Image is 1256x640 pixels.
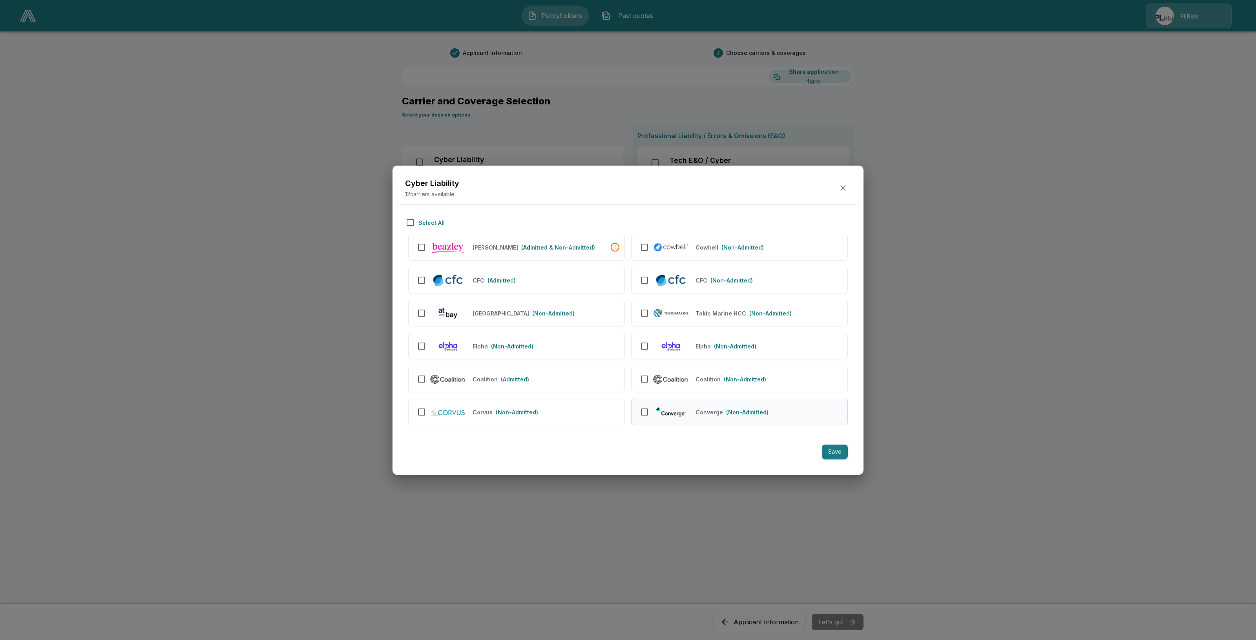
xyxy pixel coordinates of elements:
[521,243,595,252] p: (Admitted & Non-Admitted)
[430,241,466,254] img: Beazley
[473,408,493,416] p: Corvus (Non-Admitted)
[749,309,792,317] p: (Non-Admitted)
[653,406,689,419] img: Converge
[696,375,721,383] p: Coalition (Non-Admitted)
[405,190,455,198] p: 12 carriers available
[430,340,466,353] img: Elpha
[696,342,711,350] p: Elpha (Non-Admitted)
[714,342,756,350] p: (Non-Admitted)
[501,375,529,383] p: (Admitted)
[430,273,466,287] img: CFC
[473,276,484,284] p: CFC (Admitted)
[822,445,848,459] button: Save
[653,241,689,253] img: Cowbell
[710,276,753,284] p: (Non-Admitted)
[473,342,488,350] p: Elpha (Non-Admitted)
[726,408,769,416] p: (Non-Admitted)
[696,408,723,416] p: Converge (Non-Admitted)
[721,243,764,252] p: (Non-Admitted)
[405,178,459,188] h5: Cyber Liability
[496,408,538,416] p: (Non-Admitted)
[430,307,466,320] img: At-Bay
[430,373,466,385] img: Coalition
[473,375,498,383] p: Coalition (Admitted)
[696,243,718,252] p: Cowbell (Non-Admitted)
[487,276,516,284] p: (Admitted)
[653,373,689,385] img: Coalition
[696,276,707,284] p: CFC (Non-Admitted)
[610,243,620,252] div: • The selected NAICS code is not within Beazley's preferred industries.
[653,273,689,287] img: CFC
[430,408,466,416] img: Corvus
[653,308,689,318] img: Tokio Marine HCC
[418,219,445,227] p: Select All
[724,375,766,383] p: (Non-Admitted)
[696,309,746,317] p: Tokio Marine HCC (Non-Admitted)
[473,309,529,317] p: At-Bay (Non-Admitted)
[473,243,518,252] p: Beazley (Admitted & Non-Admitted)
[491,342,533,350] p: (Non-Admitted)
[653,340,689,353] img: Elpha
[532,309,575,317] p: (Non-Admitted)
